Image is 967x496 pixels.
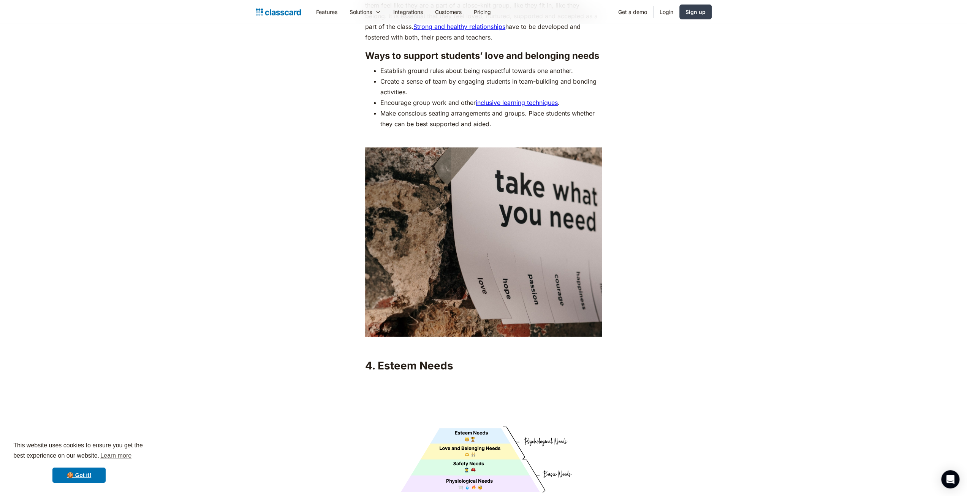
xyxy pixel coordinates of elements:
[685,8,706,16] div: Sign up
[6,434,152,490] div: cookieconsent
[13,441,145,461] span: This website uses cookies to ensure you get the best experience on our website.
[413,23,505,30] a: Strong and healthy relationships
[365,147,602,337] img: a poster stuck to a wall with post-its of positive emotions like love, courage, hope at the bottom
[365,377,602,495] img: Maslow's Hierarchy: Esteem Needs
[387,3,429,21] a: Integrations
[52,467,106,483] a: dismiss cookie message
[343,3,387,21] div: Solutions
[256,7,301,17] a: home
[468,3,497,21] a: Pricing
[350,8,372,16] div: Solutions
[380,65,602,76] li: Establish ground rules about being respectful towards one another.
[612,3,653,21] a: Get a demo
[365,50,602,62] h3: Ways to support students’ love and belonging needs
[99,450,133,461] a: learn more about cookies
[380,108,602,129] li: Make conscious seating arrangements and groups. Place students whether they can be best supported...
[310,3,343,21] a: Features
[365,341,602,351] p: ‍
[679,5,712,19] a: Sign up
[380,97,602,108] li: Encourage group work and other .
[365,133,602,144] p: ‍
[654,3,679,21] a: Login
[941,470,959,488] div: Open Intercom Messenger
[365,359,602,372] h2: 4. Esteem Needs
[380,76,602,97] li: Create a sense of team by engaging students in team-building and bonding activities.
[429,3,468,21] a: Customers
[476,99,558,106] a: inclusive learning techniques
